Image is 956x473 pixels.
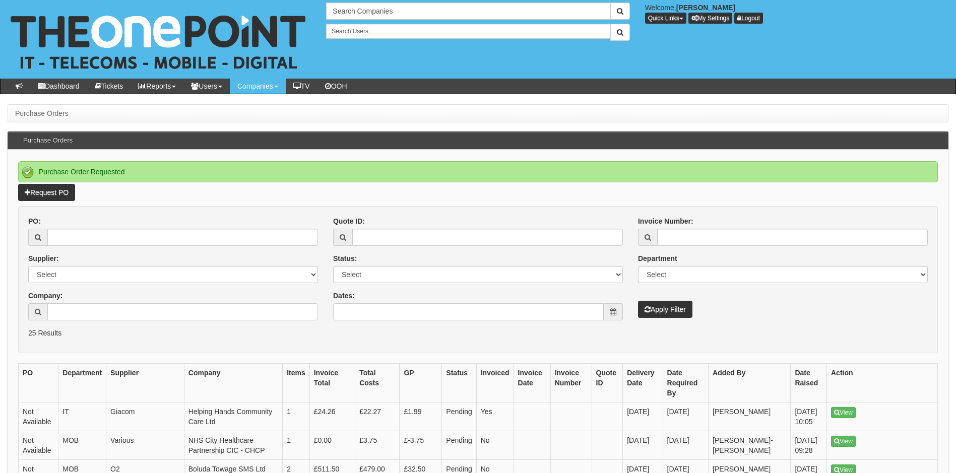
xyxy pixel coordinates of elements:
[230,79,286,94] a: Companies
[688,13,733,24] a: My Settings
[15,108,69,118] li: Purchase Orders
[400,364,442,402] th: GP
[317,79,355,94] a: OOH
[58,402,106,431] td: IT
[58,364,106,402] th: Department
[638,216,693,226] label: Invoice Number:
[831,407,856,418] a: View
[442,364,476,402] th: Status
[476,402,514,431] td: Yes
[663,402,709,431] td: [DATE]
[183,79,230,94] a: Users
[184,364,282,402] th: Company
[355,364,400,402] th: Total Costs
[28,253,59,263] label: Supplier:
[638,3,956,24] div: Welcome,
[106,402,184,431] td: Giacom
[87,79,131,94] a: Tickets
[355,402,400,431] td: £22.27
[400,431,442,460] td: £-3.75
[19,431,58,460] td: Not Available
[286,79,317,94] a: TV
[283,402,310,431] td: 1
[592,364,623,402] th: Quote ID
[709,402,791,431] td: [PERSON_NAME]
[791,402,827,431] td: [DATE] 10:05
[663,431,709,460] td: [DATE]
[476,431,514,460] td: No
[442,431,476,460] td: Pending
[184,431,282,460] td: NHS City Healthcare Partnership CIC - CHCP
[442,402,476,431] td: Pending
[514,364,550,402] th: Invoice Date
[58,431,106,460] td: MOB
[28,328,928,338] p: 25 Results
[709,364,791,402] th: Added By
[18,161,938,182] div: Purchase Order Requested
[184,402,282,431] td: Helping Hands Community Care Ltd
[623,364,663,402] th: Delivery Date
[309,364,355,402] th: Invoice Total
[19,402,58,431] td: Not Available
[645,13,686,24] button: Quick Links
[550,364,592,402] th: Invoice Number
[476,364,514,402] th: Invoiced
[623,402,663,431] td: [DATE]
[333,253,357,263] label: Status:
[623,431,663,460] td: [DATE]
[709,431,791,460] td: [PERSON_NAME]-[PERSON_NAME]
[400,402,442,431] td: £1.99
[676,4,735,12] b: [PERSON_NAME]
[106,431,184,460] td: Various
[734,13,763,24] a: Logout
[791,364,827,402] th: Date Raised
[19,364,58,402] th: PO
[106,364,184,402] th: Supplier
[309,431,355,460] td: £0.00
[638,301,692,318] button: Apply Filter
[28,216,41,226] label: PO:
[355,431,400,460] td: £3.75
[131,79,183,94] a: Reports
[30,79,87,94] a: Dashboard
[283,431,310,460] td: 1
[333,291,355,301] label: Dates:
[309,402,355,431] td: £24.26
[283,364,310,402] th: Items
[638,253,677,263] label: Department
[326,3,610,20] input: Search Companies
[18,132,78,149] h3: Purchase Orders
[28,291,62,301] label: Company:
[326,24,610,39] input: Search Users
[831,436,856,447] a: View
[18,184,75,201] a: Request PO
[791,431,827,460] td: [DATE] 09:28
[333,216,365,226] label: Quote ID:
[827,364,938,402] th: Action
[663,364,709,402] th: Date Required By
